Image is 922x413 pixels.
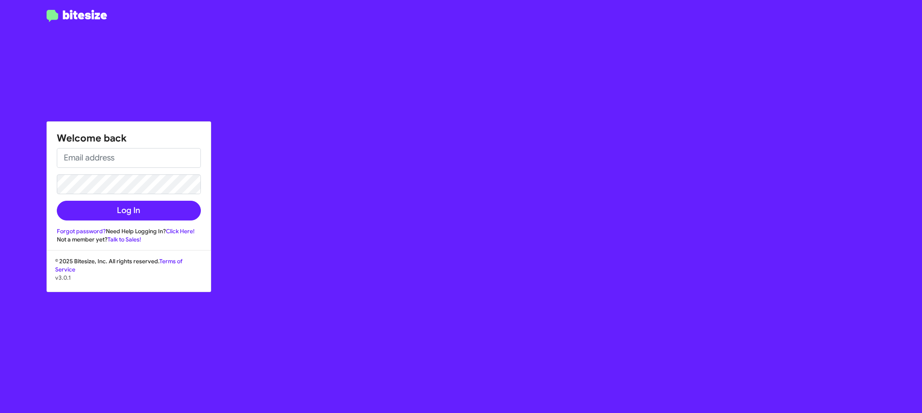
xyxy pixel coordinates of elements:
button: Log In [57,201,201,220]
input: Email address [57,148,201,168]
p: v3.0.1 [55,274,203,282]
div: Not a member yet? [57,235,201,244]
div: Need Help Logging In? [57,227,201,235]
a: Click Here! [166,227,195,235]
a: Talk to Sales! [107,236,141,243]
a: Forgot password? [57,227,106,235]
a: Terms of Service [55,258,182,273]
h1: Welcome back [57,132,201,145]
div: © 2025 Bitesize, Inc. All rights reserved. [47,257,211,292]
